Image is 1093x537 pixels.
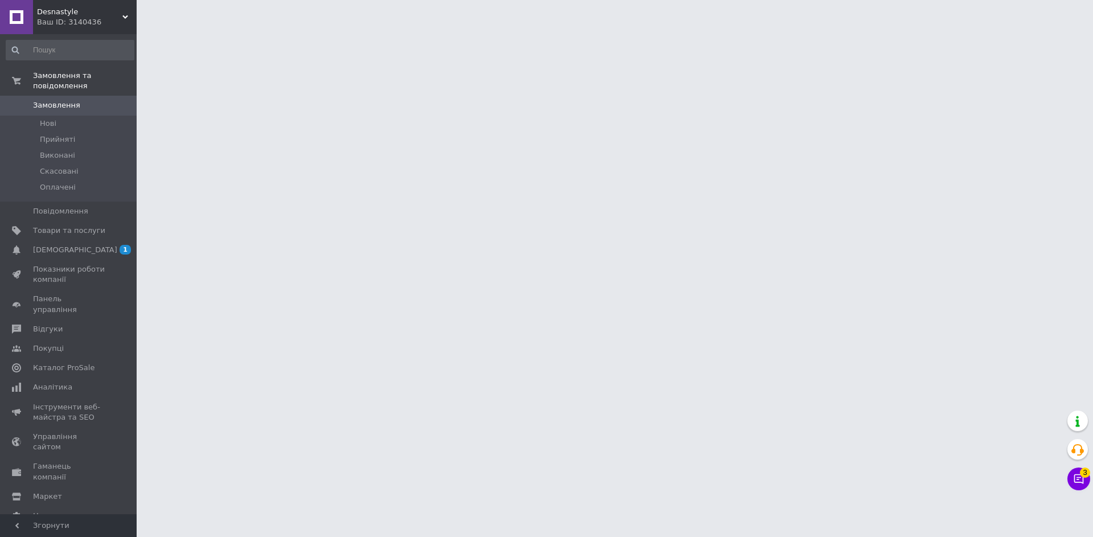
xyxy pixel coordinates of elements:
[33,245,117,255] span: [DEMOGRAPHIC_DATA]
[40,166,79,177] span: Скасовані
[33,100,80,110] span: Замовлення
[33,491,62,502] span: Маркет
[37,17,137,27] div: Ваш ID: 3140436
[1080,468,1090,478] span: 3
[6,40,134,60] input: Пошук
[33,343,64,354] span: Покупці
[33,432,105,452] span: Управління сайтом
[33,402,105,423] span: Інструменти веб-майстра та SEO
[33,363,94,373] span: Каталог ProSale
[33,71,137,91] span: Замовлення та повідомлення
[33,324,63,334] span: Відгуки
[37,7,122,17] span: Desnastyle
[40,182,76,192] span: Оплачені
[40,150,75,161] span: Виконані
[33,461,105,482] span: Гаманець компанії
[33,511,91,521] span: Налаштування
[33,264,105,285] span: Показники роботи компанії
[40,134,75,145] span: Прийняті
[1067,468,1090,490] button: Чат з покупцем3
[40,118,56,129] span: Нові
[33,206,88,216] span: Повідомлення
[33,382,72,392] span: Аналітика
[33,226,105,236] span: Товари та послуги
[120,245,131,255] span: 1
[33,294,105,314] span: Панель управління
